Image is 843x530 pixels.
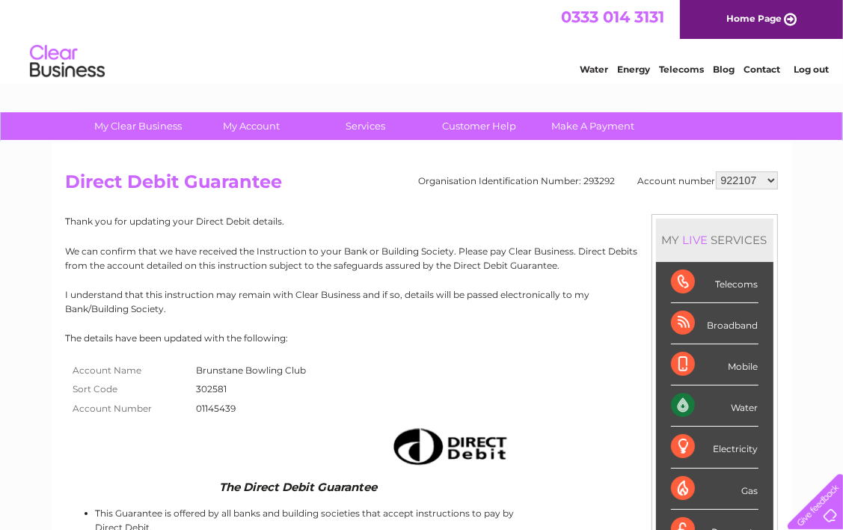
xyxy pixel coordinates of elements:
[417,112,541,140] a: Customer Help
[794,64,829,75] a: Log out
[29,39,105,85] img: logo.png
[671,303,758,344] div: Broadband
[380,422,516,471] img: Direct Debit image
[76,112,200,140] a: My Clear Business
[66,214,778,228] p: Thank you for updating your Direct Debit details.
[190,112,313,140] a: My Account
[66,171,778,200] h2: Direct Debit Guarantee
[66,331,778,345] p: The details have been updated with the following:
[671,469,758,510] div: Gas
[671,427,758,468] div: Electricity
[193,361,310,380] td: Brunstane Bowling Club
[66,361,193,380] th: Account Name
[744,64,780,75] a: Contact
[304,112,427,140] a: Services
[713,64,735,75] a: Blog
[66,244,778,272] p: We can confirm that we have received the Instruction to your Bank or Building Society. Please pay...
[656,219,773,261] div: MY SERVICES
[659,64,704,75] a: Telecoms
[680,233,711,247] div: LIVE
[66,287,778,316] p: I understand that this instruction may remain with Clear Business and if so, details will be pass...
[561,7,664,26] a: 0333 014 3131
[580,64,608,75] a: Water
[66,380,193,399] th: Sort Code
[193,399,310,418] td: 01145439
[671,344,758,386] div: Mobile
[69,8,776,73] div: Clear Business is a trading name of Verastar Limited (registered in [GEOGRAPHIC_DATA] No. 3667643...
[617,64,650,75] a: Energy
[531,112,655,140] a: Make A Payment
[419,171,778,189] div: Organisation Identification Number: 293292 Account number
[66,477,520,497] td: The Direct Debit Guarantee
[193,380,310,399] td: 302581
[671,386,758,427] div: Water
[671,262,758,303] div: Telecoms
[66,399,193,418] th: Account Number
